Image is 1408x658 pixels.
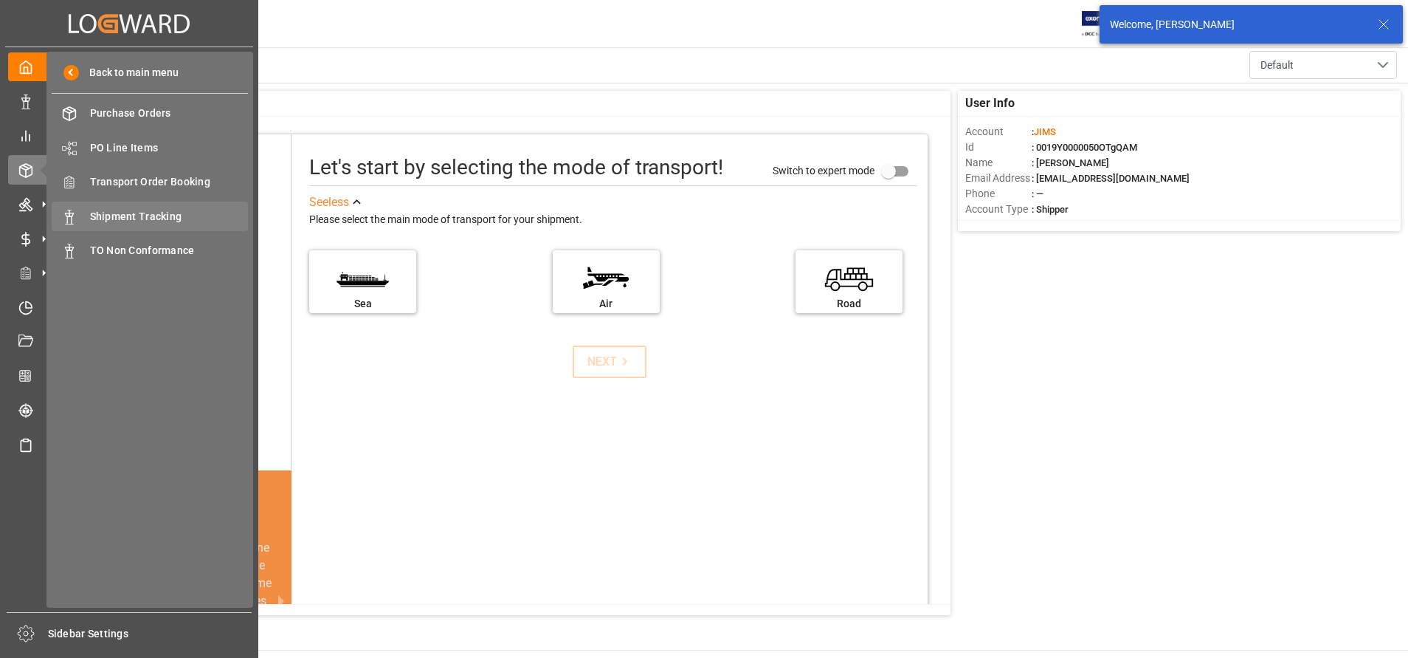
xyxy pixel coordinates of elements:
[803,296,895,312] div: Road
[52,133,248,162] a: PO Line Items
[48,626,252,642] span: Sidebar Settings
[8,396,250,425] a: Tracking Shipment
[965,171,1032,186] span: Email Address
[1032,126,1056,137] span: :
[8,327,250,356] a: Document Management
[90,140,249,156] span: PO Line Items
[90,106,249,121] span: Purchase Orders
[309,152,723,183] div: Let's start by selecting the mode of transport!
[8,121,250,150] a: My Reports
[587,353,632,371] div: NEXT
[52,99,248,128] a: Purchase Orders
[1032,157,1109,168] span: : [PERSON_NAME]
[79,65,179,80] span: Back to main menu
[309,193,349,211] div: See less
[965,202,1032,217] span: Account Type
[773,165,874,177] span: Switch to expert mode
[52,236,248,265] a: TO Non Conformance
[309,211,917,229] div: Please select the main mode of transport for your shipment.
[965,140,1032,155] span: Id
[1110,17,1364,32] div: Welcome, [PERSON_NAME]
[8,292,250,321] a: Timeslot Management V2
[1032,188,1043,199] span: : —
[1034,126,1056,137] span: JIMS
[965,186,1032,202] span: Phone
[1032,204,1069,215] span: : Shipper
[1032,173,1190,184] span: : [EMAIL_ADDRESS][DOMAIN_NAME]
[1260,58,1294,73] span: Default
[1249,51,1397,79] button: open menu
[1082,11,1133,37] img: Exertis%20JAM%20-%20Email%20Logo.jpg_1722504956.jpg
[8,52,250,81] a: My Cockpit
[1032,142,1137,153] span: : 0019Y0000050OTgQAM
[8,86,250,115] a: Data Management
[90,243,249,258] span: TO Non Conformance
[317,296,409,312] div: Sea
[8,361,250,390] a: CO2 Calculator
[965,155,1032,171] span: Name
[560,296,652,312] div: Air
[52,168,248,196] a: Transport Order Booking
[90,174,249,190] span: Transport Order Booking
[52,202,248,230] a: Shipment Tracking
[573,346,646,378] button: NEXT
[965,124,1032,140] span: Account
[965,95,1015,112] span: User Info
[90,209,249,225] span: Shipment Tracking
[8,430,250,459] a: Sailing Schedules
